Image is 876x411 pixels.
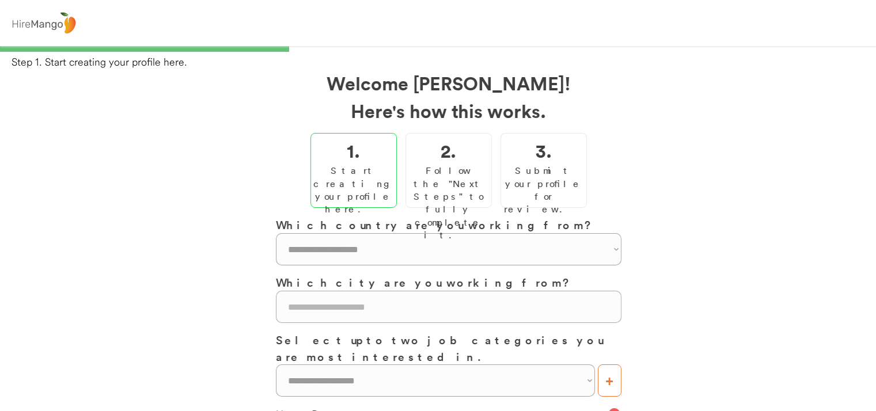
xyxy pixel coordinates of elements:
[441,136,456,164] h2: 2.
[9,10,79,37] img: logo%20-%20hiremango%20gray.png
[12,55,876,69] div: Step 1. Start creating your profile here.
[347,136,360,164] h2: 1.
[2,46,874,52] div: 33%
[276,332,621,364] h3: Select up to two job categories you are most interested in.
[598,364,621,397] button: +
[276,69,621,124] h2: Welcome [PERSON_NAME]! Here's how this works.
[276,274,621,291] h3: Which city are you working from?
[313,164,394,216] div: Start creating your profile here.
[276,216,621,233] h3: Which country are you working from?
[409,164,488,241] div: Follow the "Next Steps" to fully complete it.
[536,136,552,164] h2: 3.
[504,164,583,216] div: Submit your profile for review.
